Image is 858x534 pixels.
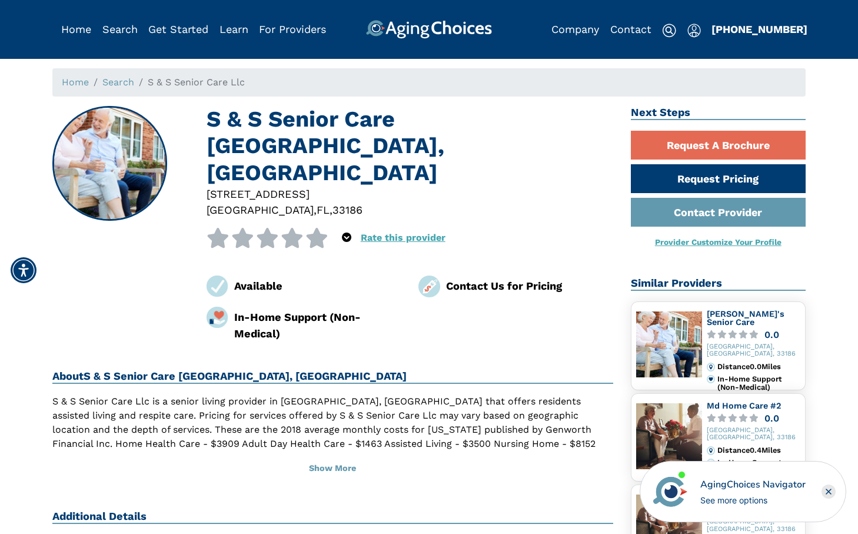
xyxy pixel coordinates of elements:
[446,278,613,294] div: Contact Us for Pricing
[234,309,401,341] div: In-Home Support (Non-Medical)
[711,23,807,35] a: [PHONE_NUMBER]
[655,237,781,247] a: Provider Customize Your Profile
[52,68,806,97] nav: breadcrumb
[717,363,800,371] div: Distance 0.0 Miles
[102,77,134,88] a: Search
[207,186,613,202] div: [STREET_ADDRESS]
[662,24,676,38] img: search-icon.svg
[52,394,613,465] p: S & S Senior Care Llc is a senior living provider in [GEOGRAPHIC_DATA], [GEOGRAPHIC_DATA] that of...
[631,131,806,160] a: Request A Brochure
[102,23,138,35] a: Search
[707,427,801,442] div: [GEOGRAPHIC_DATA], [GEOGRAPHIC_DATA], 33186
[61,23,91,35] a: Home
[52,370,613,384] h2: About S & S Senior Care [GEOGRAPHIC_DATA], [GEOGRAPHIC_DATA]
[707,518,801,533] div: [GEOGRAPHIC_DATA], [GEOGRAPHIC_DATA], 33186
[631,106,806,120] h2: Next Steps
[610,23,651,35] a: Contact
[332,202,363,218] div: 33186
[707,459,715,467] img: primary.svg
[707,330,801,339] a: 0.0
[631,198,806,227] a: Contact Provider
[551,23,599,35] a: Company
[707,363,715,371] img: distance.svg
[707,343,801,359] div: [GEOGRAPHIC_DATA], [GEOGRAPHIC_DATA], 33186
[687,20,701,39] div: Popover trigger
[52,456,613,482] button: Show More
[687,24,701,38] img: user-icon.svg
[148,77,245,88] span: S & S Senior Care Llc
[707,446,715,455] img: distance.svg
[148,23,208,35] a: Get Started
[62,77,89,88] a: Home
[54,107,167,220] img: S & S Senior Care Llc, Miami FL
[330,204,332,216] span: ,
[342,228,351,248] div: Popover trigger
[631,277,806,291] h2: Similar Providers
[631,164,806,193] a: Request Pricing
[102,20,138,39] div: Popover trigger
[764,414,779,423] div: 0.0
[700,477,806,492] div: AgingChoices Navigator
[52,510,613,524] h2: Additional Details
[259,23,326,35] a: For Providers
[317,204,330,216] span: FL
[220,23,248,35] a: Learn
[207,106,613,186] h1: S & S Senior Care [GEOGRAPHIC_DATA], [GEOGRAPHIC_DATA]
[707,401,781,410] a: Md Home Care #2
[11,257,36,283] div: Accessibility Menu
[234,278,401,294] div: Available
[717,446,800,455] div: Distance 0.4 Miles
[764,330,779,339] div: 0.0
[366,20,492,39] img: AgingChoices
[707,414,801,423] a: 0.0
[700,494,806,506] div: See more options
[314,204,317,216] span: ,
[650,472,690,512] img: avatar
[707,309,784,327] a: [PERSON_NAME]'s Senior Care
[207,204,314,216] span: [GEOGRAPHIC_DATA]
[707,375,715,383] img: primary.svg
[717,459,800,476] div: In-Home Support (Non-Medical)
[822,485,836,499] div: Close
[361,232,445,243] a: Rate this provider
[717,375,800,392] div: In-Home Support (Non-Medical)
